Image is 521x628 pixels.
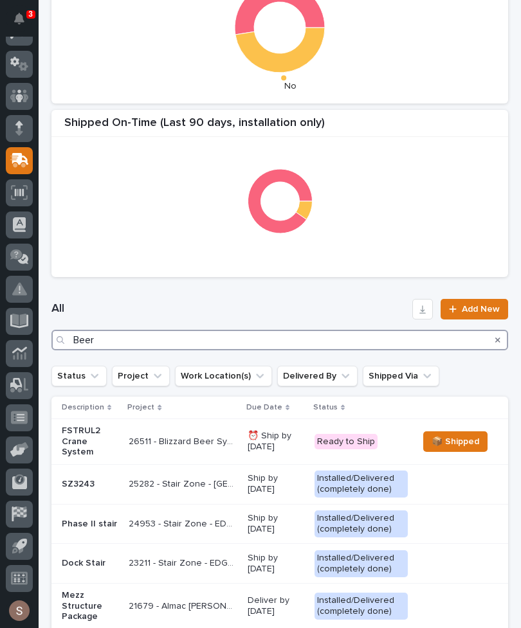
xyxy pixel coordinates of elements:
[462,305,500,314] span: Add New
[112,366,170,386] button: Project
[16,13,33,33] div: Notifications3
[129,516,239,530] p: 24953 - Stair Zone - EDGE Fall Protection - West Side Beer Phase II
[248,595,304,617] p: Deliver by [DATE]
[127,400,154,415] p: Project
[129,434,239,447] p: 26511 - Blizzard Beer Systems - FSUHUL2
[175,366,272,386] button: Work Location(s)
[441,299,508,319] a: Add New
[315,593,408,620] div: Installed/Delivered (completely done)
[248,473,304,495] p: Ship by [DATE]
[6,5,33,32] button: Notifications
[315,471,408,498] div: Installed/Delivered (completely done)
[423,431,488,452] button: 📦 Shipped
[62,590,118,622] p: Mezz Structure Package
[62,479,118,490] p: SZ3243
[51,464,508,504] tr: SZ324325282 - Stair Zone - [GEOGRAPHIC_DATA] Beer Distributors LLC - SZ324325282 - Stair Zone - [...
[62,426,118,458] p: FSTRUL2 Crane System
[363,366,439,386] button: Shipped Via
[248,513,304,535] p: Ship by [DATE]
[62,558,118,569] p: Dock Stair
[313,400,338,415] p: Status
[51,301,407,317] h1: All
[51,419,508,465] tr: FSTRUL2 Crane System26511 - Blizzard Beer Systems - FSUHUL226511 - Blizzard Beer Systems - FSUHUL...
[246,400,282,415] p: Due Date
[284,82,297,91] text: No
[129,476,239,490] p: 25282 - Stair Zone - Manhattan Beer Distributors LLC - SZ3243
[62,400,104,415] p: Description
[315,434,378,450] div: Ready to Ship
[51,504,508,544] tr: Phase II stair24953 - Stair Zone - EDGE Fall Protection - West Side Beer Phase II24953 - Stair Zo...
[315,550,408,577] div: Installed/Delivered (completely done)
[6,597,33,624] button: users-avatar
[248,431,304,453] p: ⏰ Ship by [DATE]
[51,330,508,350] input: Search
[315,510,408,537] div: Installed/Delivered (completely done)
[51,366,107,386] button: Status
[129,555,239,569] p: 23211 - Stair Zone - EDGE Fall Protection - Dock Stair - West Side Beer Distributing
[277,366,358,386] button: Delivered By
[51,544,508,584] tr: Dock Stair23211 - Stair Zone - EDGE Fall Protection - Dock Stair - [GEOGRAPHIC_DATA] Beer Distrib...
[432,434,479,449] span: 📦 Shipped
[129,598,239,612] p: 21679 - Almac Sotebeer - Alpha Graphics Mezzanine
[248,553,304,575] p: Ship by [DATE]
[28,10,33,19] p: 3
[51,116,508,138] div: Shipped On-Time (Last 90 days, installation only)
[62,519,118,530] p: Phase II stair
